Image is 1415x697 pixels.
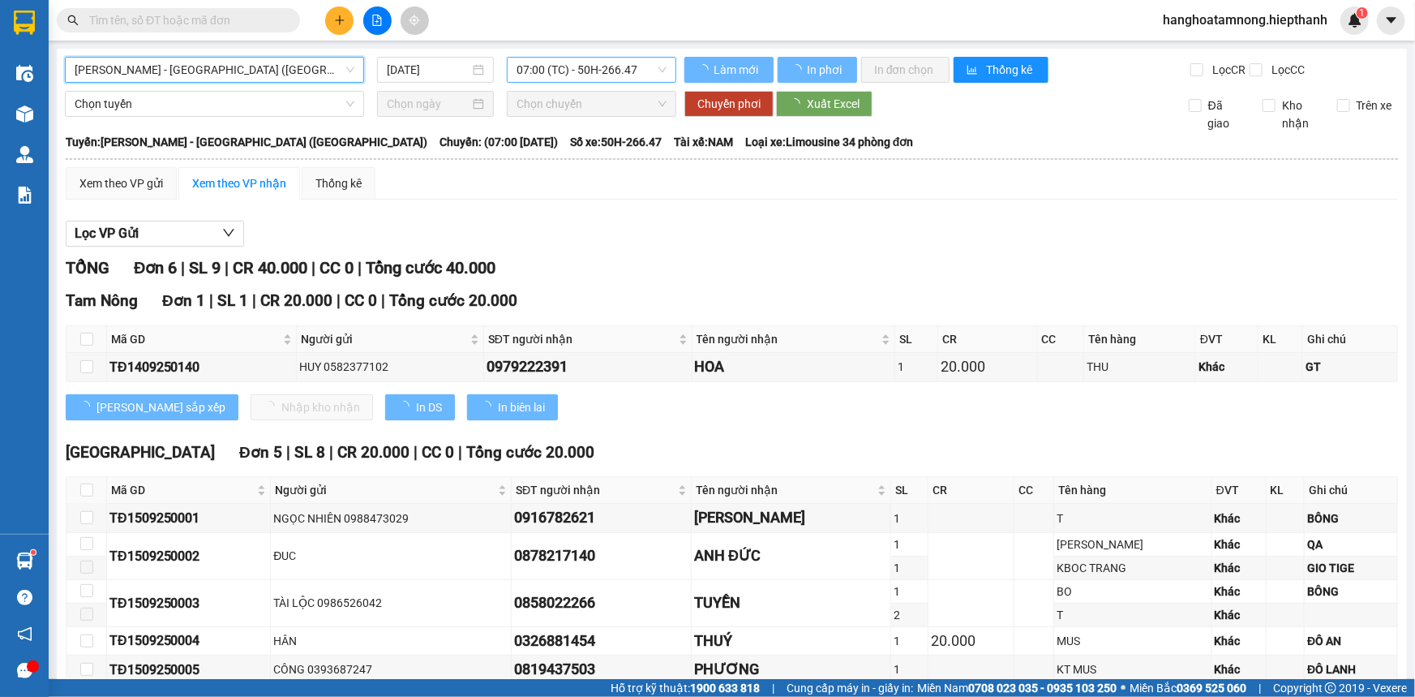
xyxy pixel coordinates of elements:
[696,481,874,499] span: Tên người nhận
[1215,536,1263,553] div: Khác
[692,656,891,684] td: PHƯƠNG
[1307,583,1395,600] div: BÔNG
[217,291,248,310] span: SL 1
[416,398,442,416] span: In DS
[1377,6,1405,35] button: caret-down
[772,679,774,697] span: |
[325,6,354,35] button: plus
[273,632,508,650] div: HÂN
[107,627,271,656] td: TĐ1509250004
[516,481,675,499] span: SĐT người nhận
[1303,326,1397,353] th: Ghi chú
[987,61,1036,79] span: Thống kê
[1206,61,1248,79] span: Lọc CR
[697,330,879,348] span: Tên người nhận
[389,291,517,310] span: Tổng cước 20.000
[517,92,667,116] span: Chọn chuyến
[273,660,508,678] div: CÔNG 0393687247
[807,61,844,79] span: In phơi
[1084,326,1196,353] th: Tên hàng
[1215,660,1263,678] div: Khác
[745,133,914,151] span: Loại xe: Limousine 34 phòng đơn
[239,443,282,462] span: Đơn 5
[514,630,688,652] div: 0326881454
[109,546,268,566] div: TĐ1509250002
[222,226,235,239] span: down
[514,506,688,529] div: 0916782621
[109,660,268,680] div: TĐ1509250005
[1215,583,1263,600] div: Khác
[1150,10,1340,30] span: hanghoatamnong.hiepthanh
[894,632,925,650] div: 1
[861,57,950,83] button: In đơn chọn
[480,401,498,412] span: loading
[1014,477,1054,504] th: CC
[414,443,418,462] span: |
[1057,536,1209,553] div: [PERSON_NAME]
[79,401,96,412] span: loading
[107,533,271,580] td: TĐ1509250002
[1384,13,1399,28] span: caret-down
[286,443,290,462] span: |
[16,553,33,570] img: warehouse-icon
[776,91,873,117] button: Xuất Excel
[387,95,470,113] input: Chọn ngày
[512,627,692,656] td: 0326881454
[1307,559,1395,577] div: GIO TIGE
[251,394,373,420] button: Nhập kho nhận
[398,401,416,412] span: loading
[329,443,333,462] span: |
[1215,559,1263,577] div: Khác
[1305,477,1398,504] th: Ghi chú
[14,11,35,35] img: logo-vxr
[928,477,1014,504] th: CR
[512,656,692,684] td: 0819437503
[894,660,925,678] div: 1
[467,394,558,420] button: In biên lai
[895,326,938,353] th: SL
[319,258,354,278] span: CC 0
[487,355,689,378] div: 0979222391
[299,358,481,376] div: HUY 0582377102
[789,98,807,110] span: loading
[16,65,33,82] img: warehouse-icon
[107,353,297,381] td: TĐ1409250140
[1359,7,1365,19] span: 1
[931,630,1011,652] div: 20.000
[891,477,928,504] th: SL
[517,58,667,82] span: 07:00 (TC) - 50H-266.47
[1121,685,1126,691] span: ⚪️
[1215,606,1263,624] div: Khác
[401,6,429,35] button: aim
[107,656,271,684] td: TĐ1509250005
[714,61,761,79] span: Làm mới
[954,57,1048,83] button: bar-chartThống kê
[96,398,225,416] span: [PERSON_NAME] sắp xếp
[225,258,229,278] span: |
[66,394,238,420] button: [PERSON_NAME] sắp xếp
[684,57,774,83] button: Làm mới
[315,174,362,192] div: Thống kê
[514,592,688,614] div: 0858022266
[694,658,888,681] div: PHƯƠNG
[233,258,307,278] span: CR 40.000
[275,481,495,499] span: Người gửi
[791,64,804,75] span: loading
[692,353,896,381] td: HOA
[409,15,420,26] span: aim
[1350,97,1399,114] span: Trên xe
[917,679,1117,697] span: Miền Nam
[894,536,925,553] div: 1
[75,92,354,116] span: Chọn tuyến
[1198,358,1255,376] div: Khác
[690,682,760,695] strong: 1900 633 818
[16,146,33,163] img: warehouse-icon
[1057,632,1209,650] div: MUS
[894,583,925,600] div: 1
[1054,477,1212,504] th: Tên hàng
[611,679,760,697] span: Hỗ trợ kỹ thuật:
[1057,583,1209,600] div: BO
[787,679,913,697] span: Cung cấp máy in - giấy in:
[692,504,891,532] td: ĐỨC NGUYỄN
[512,580,692,627] td: 0858022266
